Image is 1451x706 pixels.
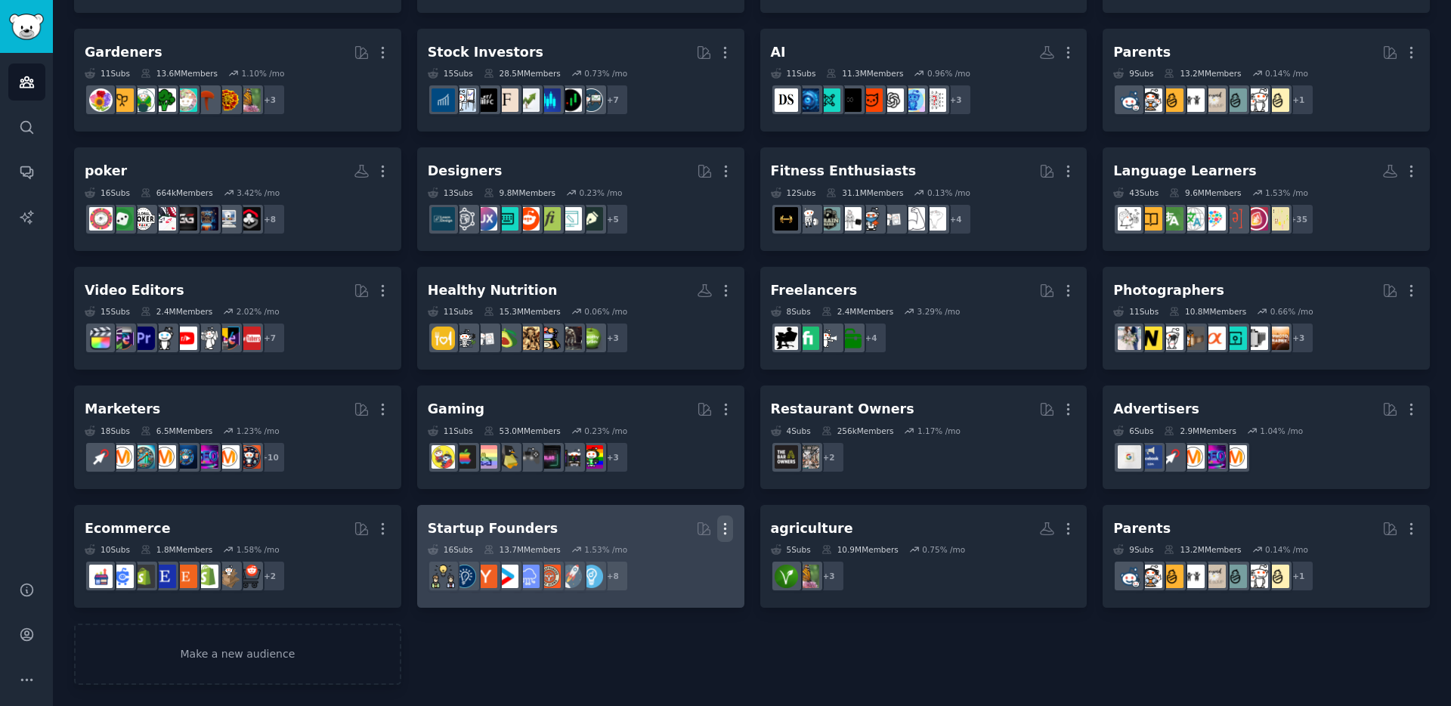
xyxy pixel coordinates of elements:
div: 1.04 % /mo [1260,426,1303,436]
img: stocks [580,88,603,112]
a: Freelancers8Subs2.4MMembers3.29% /mo+4forhirefreelance_forhireFiverrFreelancers [760,267,1087,370]
div: + 3 [254,84,286,116]
a: poker16Subs664kMembers3.42% /mo+8CLUBGGPOKERBESTCLUBSonlinepokerOnlineCasinoGGPokerPokerStarsGlob... [74,147,401,251]
div: Healthy Nutrition [428,281,558,300]
img: mycology [195,88,218,112]
img: finalcutpro [89,327,113,350]
div: 2.9M Members [1164,426,1236,436]
img: socialmedia [237,445,261,469]
img: succulents [174,88,197,112]
div: poker [85,162,127,181]
div: 0.96 % /mo [927,68,970,79]
a: Stock Investors15Subs28.5MMembers0.73% /mo+7stocksDaytradingStockMarketinvestingfinanceFinancialC... [417,29,744,132]
img: forhire [838,327,862,350]
div: 0.73 % /mo [584,68,627,79]
div: + 8 [597,560,629,592]
img: Fitness [923,207,946,231]
div: 9.8M Members [484,187,555,198]
img: VideoEditing [216,327,240,350]
img: LanguageExchange [1181,207,1205,231]
img: Parents [1118,565,1141,588]
img: Health [859,207,883,231]
img: pcgaming [558,445,582,469]
div: 31.1M Members [826,187,903,198]
img: toddlers [1181,88,1205,112]
img: Entrepreneurship [453,565,476,588]
img: workout [775,207,798,231]
div: Startup Founders [428,519,558,538]
div: 1.53 % /mo [1265,187,1308,198]
div: 9.6M Members [1169,187,1241,198]
img: GYM [838,207,862,231]
img: startup [495,565,518,588]
div: 1.8M Members [141,544,212,555]
div: Marketers [85,400,160,419]
div: Gardeners [85,43,162,62]
img: StockMarket [537,88,561,112]
div: + 3 [813,560,845,592]
img: dropship [216,565,240,588]
img: advertising [110,445,134,469]
img: UI_Design [495,207,518,231]
img: loseit [880,207,904,231]
div: + 2 [813,441,845,473]
div: 9 Sub s [1113,68,1153,79]
div: 13.6M Members [141,68,218,79]
div: + 3 [597,441,629,473]
a: Gaming11Subs53.0MMembers0.23% /mo+3gamingpcgamingGamingLeaksAndRumoursIndieGaminglinux_gamingCozy... [417,386,744,489]
a: Parents9Subs13.2MMembers0.14% /mo+1ParentingdadditSingleParentsbeyondthebumptoddlersNewParentspar... [1103,29,1430,132]
img: gardening [796,565,819,588]
img: marketing [216,445,240,469]
img: SaaS [516,565,540,588]
img: shopify [195,565,218,588]
div: 11.3M Members [826,68,903,79]
div: 10.9M Members [821,544,899,555]
a: Language Learners43Subs9.6MMembers1.53% /mo+35EnglishGrammartranslatorasklinguisticsHelloTalkLang... [1103,147,1430,251]
img: datascience [775,88,798,112]
img: GlobalPoker [131,207,155,231]
div: 0.66 % /mo [1270,306,1313,317]
img: canon [1160,327,1183,350]
img: gardening [237,88,261,112]
img: fitness30plus [558,327,582,350]
div: + 5 [597,203,629,235]
div: 664k Members [141,187,213,198]
div: + 4 [855,322,887,354]
img: SonyAlpha [1202,327,1226,350]
img: WeddingPhotography [1118,327,1141,350]
div: 6.5M Members [141,426,212,436]
a: Make a new audience [74,624,401,685]
img: finance [495,88,518,112]
div: 256k Members [821,426,894,436]
img: GamingLeaksAndRumours [537,445,561,469]
img: PokerStars [153,207,176,231]
img: ecommercemarketing [110,565,134,588]
div: Freelancers [771,281,858,300]
div: 1.53 % /mo [584,544,627,555]
div: + 8 [254,203,286,235]
img: translator [1245,207,1268,231]
img: SEO [195,445,218,469]
a: agriculture5Subs10.9MMembers0.75% /mo+3gardeningvegan [760,505,1087,608]
div: + 3 [940,84,972,116]
img: editors [110,327,134,350]
img: keto [453,327,476,350]
div: 3.42 % /mo [237,187,280,198]
img: GamerPals [432,445,455,469]
div: Photographers [1113,281,1224,300]
div: 0.23 % /mo [584,426,627,436]
div: Parents [1113,43,1171,62]
img: vegan [775,565,798,588]
img: Affiliatemarketing [131,445,155,469]
div: 8 Sub s [771,306,811,317]
div: + 35 [1282,203,1314,235]
img: LLMDevs [817,88,840,112]
div: 4 Sub s [771,426,811,436]
div: 6 Sub s [1113,426,1153,436]
img: Fiverr [796,327,819,350]
img: language_exchange [1160,207,1183,231]
img: investing [516,88,540,112]
img: GymMotivation [817,207,840,231]
div: 18 Sub s [85,426,130,436]
div: 13.2M Members [1164,68,1241,79]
